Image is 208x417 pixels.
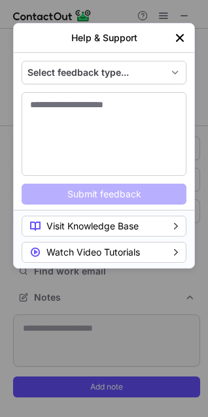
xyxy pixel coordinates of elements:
button: feedback-type [22,61,186,84]
img: ... [171,223,178,230]
img: ... [171,249,178,256]
span: Submit feedback [67,189,141,199]
div: Help & Support [35,33,173,43]
span: Watch Video Tutorials [30,247,140,258]
span: Visit Knowledge Base [30,221,139,231]
button: left-button [173,31,186,44]
div: Select feedback type... [27,67,164,78]
button: Visit Knowledge Base [22,216,186,237]
button: Watch Video Tutorials [22,242,186,263]
img: ... [173,31,186,44]
button: right-button [22,31,35,44]
button: Submit feedback [22,184,186,205]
